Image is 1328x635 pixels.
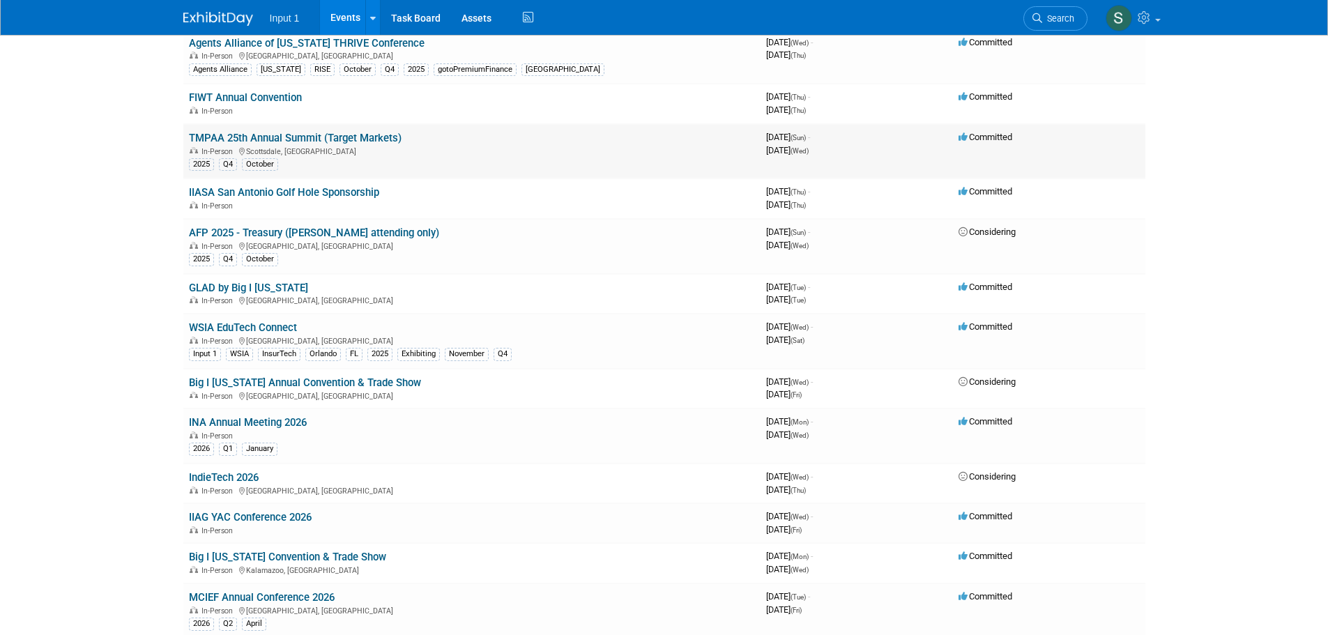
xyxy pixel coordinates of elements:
[190,242,198,249] img: In-Person Event
[791,431,809,439] span: (Wed)
[791,473,809,481] span: (Wed)
[766,199,806,210] span: [DATE]
[189,484,755,496] div: [GEOGRAPHIC_DATA], [GEOGRAPHIC_DATA]
[766,282,810,292] span: [DATE]
[189,564,755,575] div: Kalamazoo, [GEOGRAPHIC_DATA]
[791,107,806,114] span: (Thu)
[791,201,806,209] span: (Thu)
[189,591,335,604] a: MCIEF Annual Conference 2026
[242,158,278,171] div: October
[189,471,259,484] a: IndieTech 2026
[190,147,198,154] img: In-Person Event
[339,63,376,76] div: October
[959,511,1012,521] span: Committed
[201,242,237,251] span: In-Person
[791,147,809,155] span: (Wed)
[201,296,237,305] span: In-Person
[811,416,813,427] span: -
[791,52,806,59] span: (Thu)
[959,471,1016,482] span: Considering
[189,37,425,49] a: Agents Alliance of [US_STATE] THRIVE Conference
[201,431,237,441] span: In-Person
[190,431,198,438] img: In-Person Event
[808,91,810,102] span: -
[791,229,806,236] span: (Sun)
[189,186,379,199] a: IIASA San Antonio Golf Hole Sponsorship
[766,471,813,482] span: [DATE]
[381,63,399,76] div: Q4
[791,134,806,141] span: (Sun)
[189,551,386,563] a: Big I [US_STATE] Convention & Trade Show
[959,186,1012,197] span: Committed
[766,484,806,495] span: [DATE]
[189,618,214,630] div: 2026
[201,147,237,156] span: In-Person
[201,526,237,535] span: In-Person
[434,63,517,76] div: gotoPremiumFinance
[766,294,806,305] span: [DATE]
[189,145,755,156] div: Scottsdale, [GEOGRAPHIC_DATA]
[811,511,813,521] span: -
[189,63,252,76] div: Agents Alliance
[791,526,802,534] span: (Fri)
[189,443,214,455] div: 2026
[189,348,221,360] div: Input 1
[791,337,804,344] span: (Sat)
[766,335,804,345] span: [DATE]
[190,392,198,399] img: In-Person Event
[258,348,300,360] div: InsurTech
[766,145,809,155] span: [DATE]
[270,13,300,24] span: Input 1
[808,186,810,197] span: -
[189,91,302,104] a: FIWT Annual Convention
[189,416,307,429] a: INA Annual Meeting 2026
[404,63,429,76] div: 2025
[766,240,809,250] span: [DATE]
[190,52,198,59] img: In-Person Event
[346,348,362,360] div: FL
[808,591,810,602] span: -
[219,618,237,630] div: Q2
[791,323,809,331] span: (Wed)
[791,566,809,574] span: (Wed)
[1023,6,1087,31] a: Search
[791,418,809,426] span: (Mon)
[959,132,1012,142] span: Committed
[766,91,810,102] span: [DATE]
[766,105,806,115] span: [DATE]
[791,284,806,291] span: (Tue)
[189,376,421,389] a: Big I [US_STATE] Annual Convention & Trade Show
[189,390,755,401] div: [GEOGRAPHIC_DATA], [GEOGRAPHIC_DATA]
[190,606,198,613] img: In-Person Event
[189,253,214,266] div: 2025
[766,49,806,60] span: [DATE]
[1042,13,1074,24] span: Search
[190,107,198,114] img: In-Person Event
[219,158,237,171] div: Q4
[305,348,341,360] div: Orlando
[201,566,237,575] span: In-Person
[808,132,810,142] span: -
[959,416,1012,427] span: Committed
[791,242,809,250] span: (Wed)
[766,604,802,615] span: [DATE]
[811,471,813,482] span: -
[189,282,308,294] a: GLAD by Big I [US_STATE]
[791,553,809,560] span: (Mon)
[766,132,810,142] span: [DATE]
[367,348,392,360] div: 2025
[766,37,813,47] span: [DATE]
[811,37,813,47] span: -
[445,348,489,360] div: November
[242,253,278,266] div: October
[1106,5,1132,31] img: Susan Stout
[183,12,253,26] img: ExhibitDay
[766,511,813,521] span: [DATE]
[766,416,813,427] span: [DATE]
[791,513,809,521] span: (Wed)
[201,606,237,615] span: In-Person
[521,63,604,76] div: [GEOGRAPHIC_DATA]
[811,321,813,332] span: -
[766,389,802,399] span: [DATE]
[219,443,237,455] div: Q1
